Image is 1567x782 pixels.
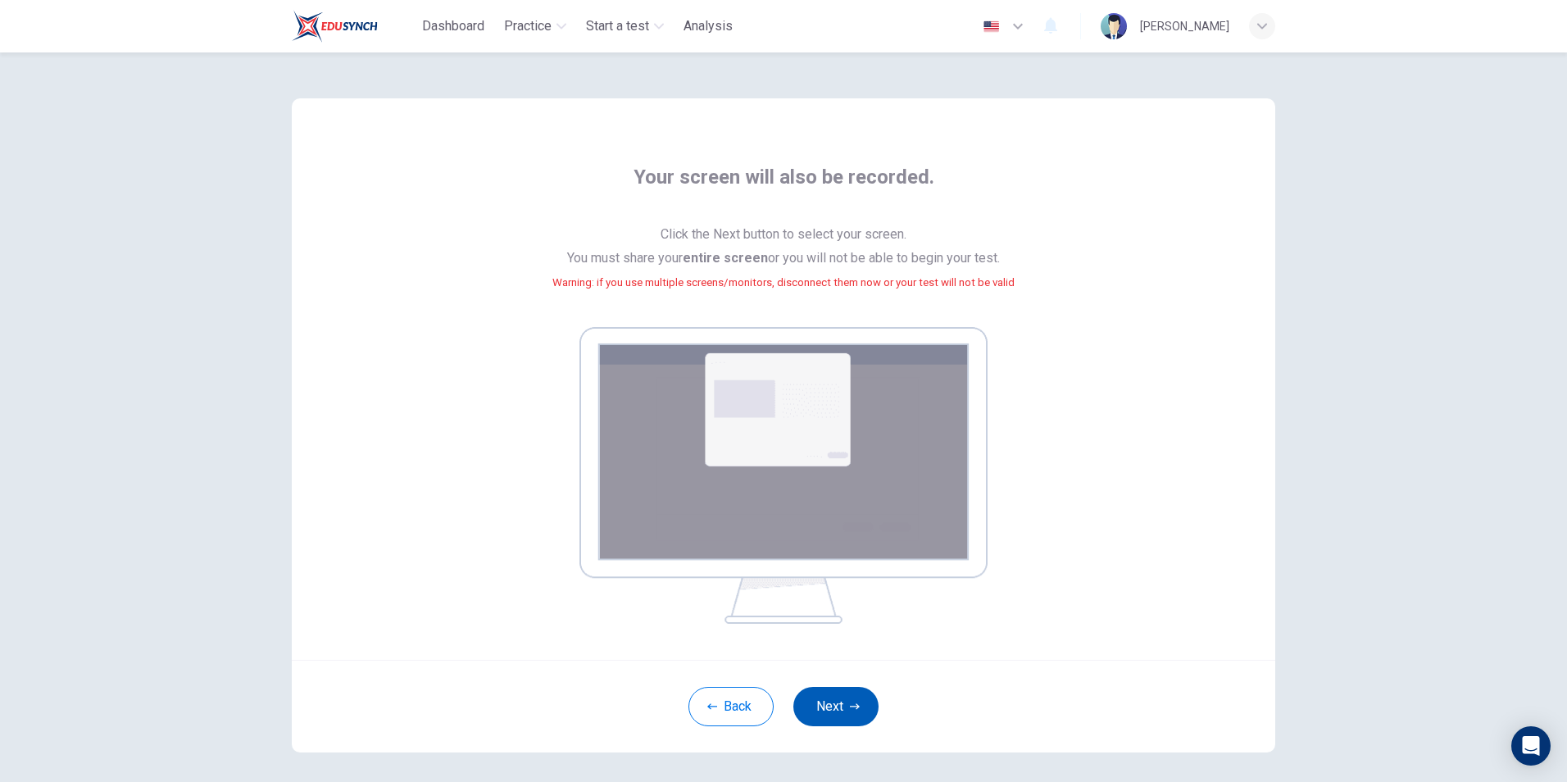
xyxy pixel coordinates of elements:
button: Analysis [677,11,739,41]
img: Profile picture [1101,13,1127,39]
button: Dashboard [416,11,491,41]
img: screen share example [579,327,988,624]
span: Analysis [684,16,733,36]
a: Train Test logo [292,10,416,43]
button: Next [793,687,879,726]
img: Train Test logo [292,10,378,43]
span: Dashboard [422,16,484,36]
div: [PERSON_NAME] [1140,16,1229,36]
span: Start a test [586,16,649,36]
button: Practice [497,11,573,41]
button: Back [688,687,774,726]
b: entire screen [683,250,768,266]
span: Practice [504,16,552,36]
small: Warning: if you use multiple screens/monitors, disconnect them now or your test will not be valid [552,276,1015,289]
img: en [981,20,1002,33]
div: Open Intercom Messenger [1511,726,1551,766]
span: Your screen will also be recorded. [634,164,934,210]
span: Click the Next button to select your screen. You must share your or you will not be able to begin... [552,223,1015,314]
button: Start a test [579,11,670,41]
